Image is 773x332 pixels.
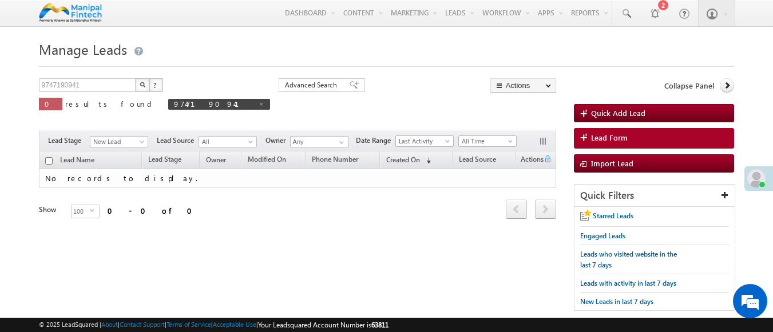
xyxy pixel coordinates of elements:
[422,156,431,165] span: (sorted descending)
[506,199,527,219] span: prev
[535,199,556,219] span: next
[153,80,158,90] span: ?
[371,321,389,329] span: 63811
[285,80,340,90] span: Advanced Search
[39,3,102,23] img: Custom Logo
[574,185,735,207] div: Quick Filters
[386,155,420,164] span: Created On
[591,108,645,118] span: Quick Add Lead
[90,136,148,147] a: New Lead
[333,137,347,148] a: Show All Items
[258,321,389,329] span: Your Leadsquared Account Number is
[664,81,714,91] span: Collapse Panel
[265,135,290,146] span: Owner
[45,99,57,109] span: 0
[490,78,556,93] button: Actions
[90,208,99,213] span: select
[39,169,556,188] td: No records to display.
[65,99,156,109] span: results found
[453,153,502,168] a: Lead Source
[459,136,513,146] span: All Time
[101,321,118,328] a: About
[140,82,145,87] img: Search
[516,153,544,168] span: Actions
[535,201,556,219] a: next
[591,133,628,143] span: Lead Form
[593,211,633,220] span: Starred Leads
[574,128,735,149] a: Lead Form
[591,158,633,168] span: Import Lead
[45,157,53,165] input: Check all records
[167,321,211,328] a: Terms of Service
[149,78,163,92] button: ?
[48,135,90,146] span: Lead Stage
[174,99,253,109] span: 9747190941
[380,153,437,168] a: Created On (sorted descending)
[54,154,100,169] a: Lead Name
[39,319,389,330] span: © 2025 LeadSquared | | | | |
[396,136,450,146] span: Last Activity
[459,155,496,163] span: Lead Source
[580,297,653,306] span: New Leads in last 7 days
[312,155,358,163] span: Phone Number
[39,205,62,215] div: Show
[248,155,286,163] span: Modified On
[199,136,257,147] a: All
[506,201,527,219] a: prev
[120,321,165,328] a: Contact Support
[580,279,676,287] span: Leads with activity in last 7 days
[148,155,181,163] span: Lead Stage
[108,204,199,217] div: 0 - 0 of 0
[72,205,90,218] span: 100
[39,40,127,58] span: Manage Leads
[199,137,253,147] span: All
[395,135,454,147] a: Last Activity
[306,153,364,168] a: Phone Number
[458,135,517,147] a: All Time
[290,136,348,147] input: Type to Search
[580,231,625,240] span: Engaged Leads
[142,153,187,168] a: Lead Stage
[206,155,226,164] span: Owner
[242,153,292,168] a: Modified On
[356,135,395,146] span: Date Range
[90,137,145,147] span: New Lead
[157,135,199,146] span: Lead Source
[213,321,256,328] a: Acceptable Use
[580,250,677,269] span: Leads who visited website in the last 7 days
